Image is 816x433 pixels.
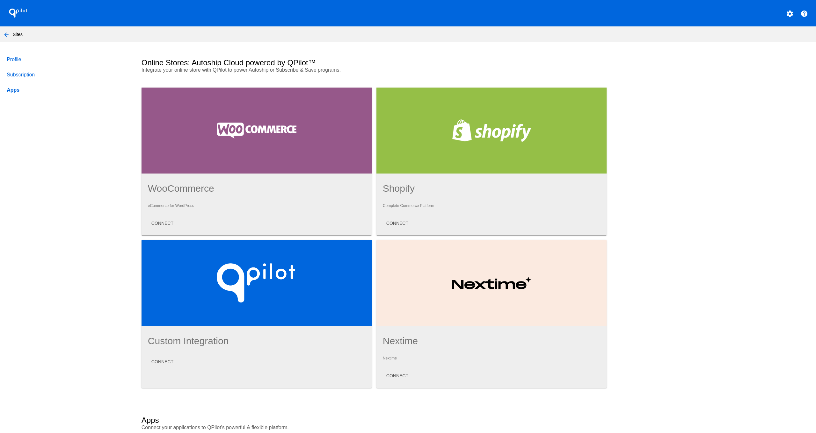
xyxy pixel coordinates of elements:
[142,58,316,67] h2: Online Stores: Autoship Cloud powered by QPilot™
[148,336,365,346] h1: Custom Integration
[383,203,600,208] p: Complete Commerce Platform
[142,416,159,425] h2: Apps
[5,52,130,67] a: Profile
[800,10,808,18] mat-icon: help
[142,67,485,73] p: Integrate your online store with QPilot to power Autoship or Subscribe & Save programs.
[383,356,600,360] p: Nextime
[151,359,173,364] span: CONNECT
[381,370,413,381] button: CONNECT
[383,183,600,194] h1: Shopify
[786,10,794,18] mat-icon: settings
[5,7,31,19] h1: QPilot
[5,67,130,82] a: Subscription
[146,356,178,367] button: CONNECT
[148,203,365,208] p: eCommerce for WordPress
[381,217,413,229] button: CONNECT
[146,217,178,229] button: CONNECT
[151,221,173,226] span: CONNECT
[386,373,408,378] span: CONNECT
[142,425,485,430] p: Connect your applications to QPilot's powerful & flexible platform.
[383,336,600,346] h1: Nextime
[386,221,408,226] span: CONNECT
[148,183,365,194] h1: WooCommerce
[3,31,10,39] mat-icon: arrow_back
[5,82,130,98] a: Apps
